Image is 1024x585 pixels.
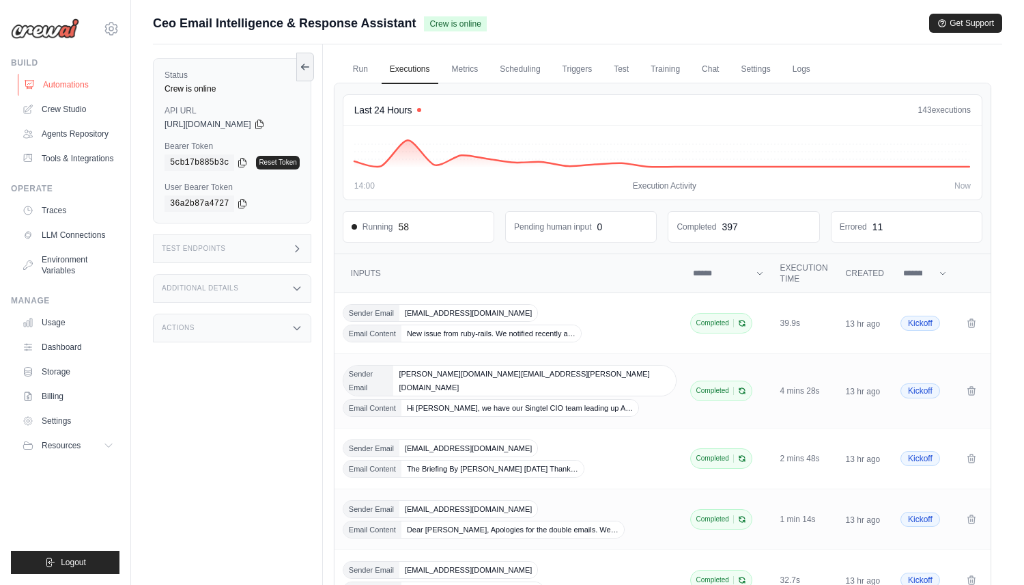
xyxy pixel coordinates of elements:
span: Dear [PERSON_NAME], Apologies for the double emails. We… [401,521,624,538]
img: Logo [11,18,79,39]
a: LLM Connections [16,224,119,246]
span: Kickoff [900,451,940,466]
span: Sender Email [343,305,399,321]
span: [URL][DOMAIN_NAME] [165,119,251,130]
span: New issue from ruby-rails. We notified recently a… [401,325,581,342]
div: 39.9s [780,318,829,329]
span: The Briefing By [PERSON_NAME] [DATE] Thank… [401,461,584,477]
div: 0 [597,220,603,234]
label: Status [165,70,300,81]
span: Sender Email [343,440,399,457]
div: Replay this execution [738,576,746,584]
span: [PERSON_NAME][DOMAIN_NAME][EMAIL_ADDRESS][PERSON_NAME][DOMAIN_NAME] [393,366,675,396]
a: Crew Studio [16,98,119,120]
span: Email Content [343,521,401,538]
th: Execution Time [772,254,838,293]
span: Crew is online [424,16,486,31]
label: User Bearer Token [165,182,300,193]
a: Tools & Integrations [16,148,119,169]
span: Sender Email [343,501,399,517]
a: Training [642,55,688,84]
a: Usage [16,312,119,334]
button: Get Support [929,14,1002,33]
a: Environment Variables [16,249,119,282]
span: Execution Activity [633,180,696,191]
a: Billing [16,385,119,407]
div: Manage [11,295,119,306]
a: Automations [18,74,121,96]
div: 2 mins 48s [780,453,829,464]
time: 13 hr ago [846,387,881,396]
div: 397 [722,220,737,234]
div: Replay this execution [738,387,746,395]
a: Run [345,55,376,84]
time: 13 hr ago [846,515,881,525]
span: Hi [PERSON_NAME], we have our Singtel CIO team leading up A… [401,400,638,416]
code: 5cb17b885b3c [165,154,234,171]
dd: Errored [840,221,867,232]
a: Traces [16,200,119,221]
span: Resources [42,440,81,451]
code: 36a2b87a4727 [165,195,234,212]
button: Logout [11,551,119,574]
span: Completed [690,313,752,334]
a: Triggers [554,55,601,84]
span: Ceo Email Intelligence & Response Assistant [153,14,416,33]
a: Metrics [444,55,487,84]
span: Kickoff [900,316,940,331]
h3: Test Endpoints [162,245,226,253]
label: Bearer Token [165,141,300,152]
a: Scheduling [492,55,548,84]
div: Replay this execution [738,319,746,327]
a: Executions [382,55,438,84]
time: 13 hr ago [846,454,881,464]
span: [EMAIL_ADDRESS][DOMAIN_NAME] [399,305,537,321]
span: [EMAIL_ADDRESS][DOMAIN_NAME] [399,501,537,517]
span: Kickoff [900,512,940,527]
th: Inputs [335,254,685,293]
label: API URL [165,105,300,116]
div: 4 mins 28s [780,385,829,396]
span: Completed [690,448,752,469]
span: Email Content [343,461,401,477]
a: Dashboard [16,336,119,358]
div: Replay this execution [738,454,746,463]
span: 14:00 [354,180,375,191]
span: 143 [918,105,932,115]
span: Logout [61,557,86,568]
span: Completed [690,381,752,401]
span: Email Content [343,325,401,342]
a: Test [606,55,637,84]
th: Created [838,254,892,293]
dd: Pending human input [514,221,591,232]
a: Reset Token [256,156,299,169]
span: Running [352,221,393,232]
div: 58 [399,220,410,234]
span: [EMAIL_ADDRESS][DOMAIN_NAME] [399,562,537,578]
div: executions [918,105,971,115]
h3: Actions [162,324,195,332]
div: Build [11,57,119,68]
button: Resources [16,435,119,457]
div: Crew is online [165,83,300,94]
iframe: Chat Widget [956,519,1024,585]
time: 13 hr ago [846,319,881,329]
span: Now [954,180,971,191]
a: Settings [733,55,778,84]
span: [EMAIL_ADDRESS][DOMAIN_NAME] [399,440,537,457]
span: Kickoff [900,383,940,398]
span: Email Content [343,400,401,416]
span: Sender Email [343,562,399,578]
div: Operate [11,183,119,194]
div: Replay this execution [738,515,746,523]
dd: Completed [677,221,716,232]
a: Chat [694,55,727,84]
a: Storage [16,361,119,383]
h4: Last 24 Hours [354,103,412,117]
div: 1 min 14s [780,514,829,525]
a: Logs [784,55,819,84]
div: 11 [872,220,883,234]
span: Completed [690,509,752,530]
a: Agents Repository [16,123,119,145]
